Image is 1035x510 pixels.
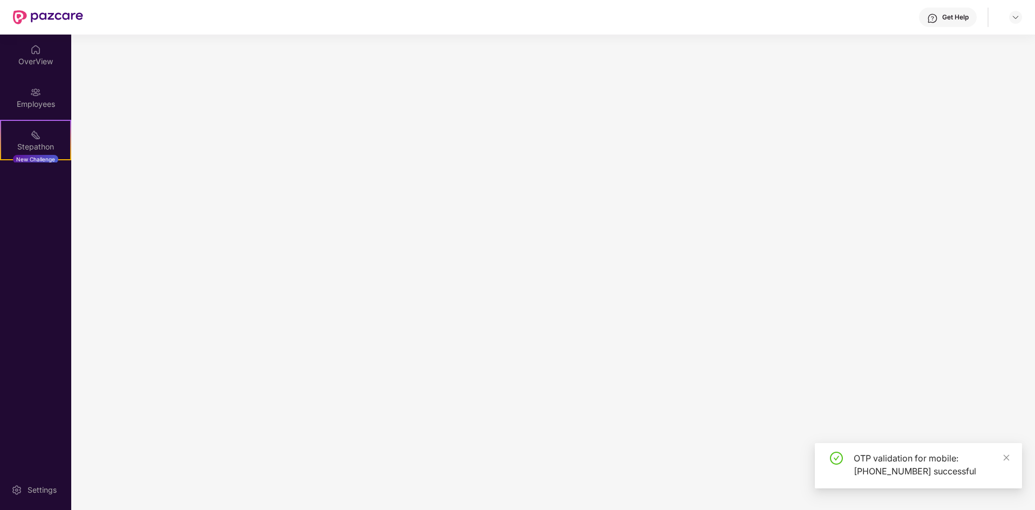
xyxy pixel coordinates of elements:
[11,485,22,495] img: svg+xml;base64,PHN2ZyBpZD0iU2V0dGluZy0yMHgyMCIgeG1sbnM9Imh0dHA6Ly93d3cudzMub3JnLzIwMDAvc3ZnIiB3aW...
[30,44,41,55] img: svg+xml;base64,PHN2ZyBpZD0iSG9tZSIgeG1sbnM9Imh0dHA6Ly93d3cudzMub3JnLzIwMDAvc3ZnIiB3aWR0aD0iMjAiIG...
[830,452,843,465] span: check-circle
[927,13,938,24] img: svg+xml;base64,PHN2ZyBpZD0iSGVscC0zMngzMiIgeG1sbnM9Imh0dHA6Ly93d3cudzMub3JnLzIwMDAvc3ZnIiB3aWR0aD...
[1003,454,1010,461] span: close
[30,87,41,98] img: svg+xml;base64,PHN2ZyBpZD0iRW1wbG95ZWVzIiB4bWxucz0iaHR0cDovL3d3dy53My5vcmcvMjAwMC9zdmciIHdpZHRoPS...
[24,485,60,495] div: Settings
[854,452,1009,478] div: OTP validation for mobile: [PHONE_NUMBER] successful
[1011,13,1020,22] img: svg+xml;base64,PHN2ZyBpZD0iRHJvcGRvd24tMzJ4MzIiIHhtbG5zPSJodHRwOi8vd3d3LnczLm9yZy8yMDAwL3N2ZyIgd2...
[13,155,58,164] div: New Challenge
[1,141,70,152] div: Stepathon
[13,10,83,24] img: New Pazcare Logo
[30,130,41,140] img: svg+xml;base64,PHN2ZyB4bWxucz0iaHR0cDovL3d3dy53My5vcmcvMjAwMC9zdmciIHdpZHRoPSIyMSIgaGVpZ2h0PSIyMC...
[942,13,969,22] div: Get Help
